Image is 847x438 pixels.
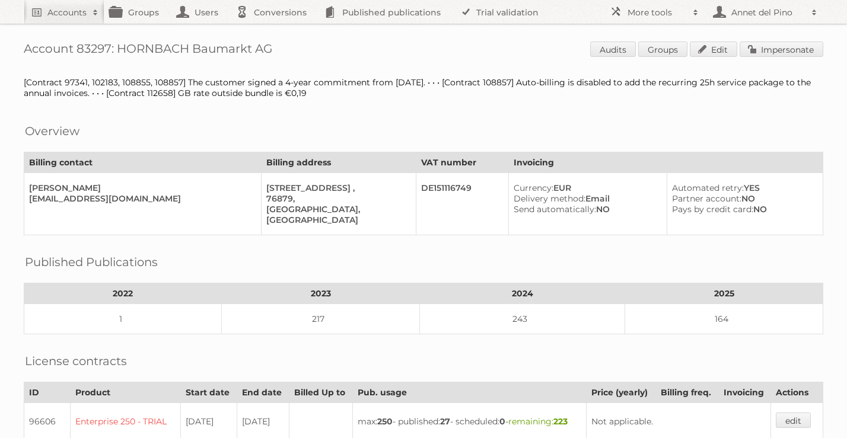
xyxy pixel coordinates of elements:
span: Automated retry: [672,183,744,193]
th: VAT number [416,152,509,173]
div: NO [514,204,657,215]
th: Actions [771,382,823,403]
div: YES [672,183,813,193]
strong: 223 [553,416,568,427]
th: Invoicing [719,382,771,403]
span: Pays by credit card: [672,204,753,215]
span: Partner account: [672,193,741,204]
a: Groups [638,41,687,57]
th: Price (yearly) [587,382,656,403]
a: Edit [690,41,737,57]
h2: License contracts [25,352,127,370]
th: End date [237,382,289,403]
div: [STREET_ADDRESS] , [266,183,406,193]
a: Impersonate [740,41,823,57]
th: Billed Up to [289,382,352,403]
td: 217 [222,304,419,334]
div: [EMAIL_ADDRESS][DOMAIN_NAME] [29,193,251,204]
h2: Accounts [47,7,87,18]
div: NO [672,193,813,204]
div: EUR [514,183,657,193]
th: 2024 [419,283,625,304]
div: [GEOGRAPHIC_DATA] [266,215,406,225]
h1: Account 83297: HORNBACH Baumarkt AG [24,41,823,59]
th: ID [24,382,71,403]
th: Billing freq. [655,382,718,403]
strong: 27 [440,416,450,427]
div: NO [672,204,813,215]
td: DE151116749 [416,173,509,235]
th: Pub. usage [352,382,587,403]
a: Audits [590,41,636,57]
div: [PERSON_NAME] [29,183,251,193]
td: 1 [24,304,222,334]
th: Start date [181,382,237,403]
td: 243 [419,304,625,334]
h2: Annet del Pino [728,7,805,18]
div: Email [514,193,657,204]
th: 2023 [222,283,419,304]
th: Invoicing [509,152,823,173]
th: Product [71,382,181,403]
td: 164 [625,304,823,334]
span: Currency: [514,183,553,193]
h2: Published Publications [25,253,158,271]
th: 2022 [24,283,222,304]
h2: More tools [628,7,687,18]
span: Send automatically: [514,204,596,215]
a: edit [776,413,811,428]
th: Billing contact [24,152,262,173]
th: Billing address [262,152,416,173]
div: [Contract 97341, 102183, 108855, 108857] The customer signed a 4-year commitment from [DATE]. • •... [24,77,823,98]
span: Delivery method: [514,193,585,204]
div: [GEOGRAPHIC_DATA], [266,204,406,215]
strong: 0 [499,416,505,427]
h2: Overview [25,122,79,140]
strong: 250 [377,416,393,427]
div: 76879, [266,193,406,204]
span: remaining: [508,416,568,427]
th: 2025 [625,283,823,304]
